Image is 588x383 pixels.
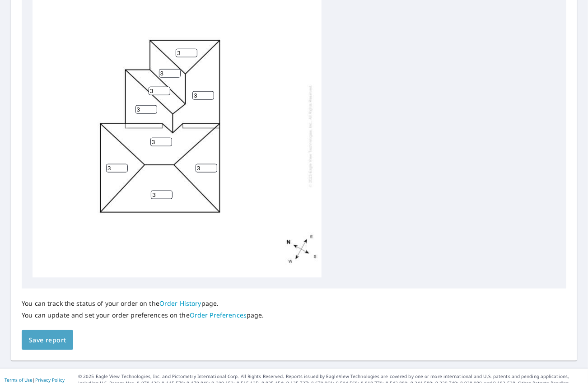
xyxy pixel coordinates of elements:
p: You can update and set your order preferences on the page. [22,311,264,319]
a: Privacy Policy [35,377,65,383]
button: Save report [22,330,73,350]
p: | [5,377,65,383]
p: You can track the status of your order on the page. [22,299,264,308]
a: Terms of Use [5,377,33,383]
a: Order History [159,299,201,308]
span: Save report [29,335,66,346]
a: Order Preferences [190,311,247,319]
